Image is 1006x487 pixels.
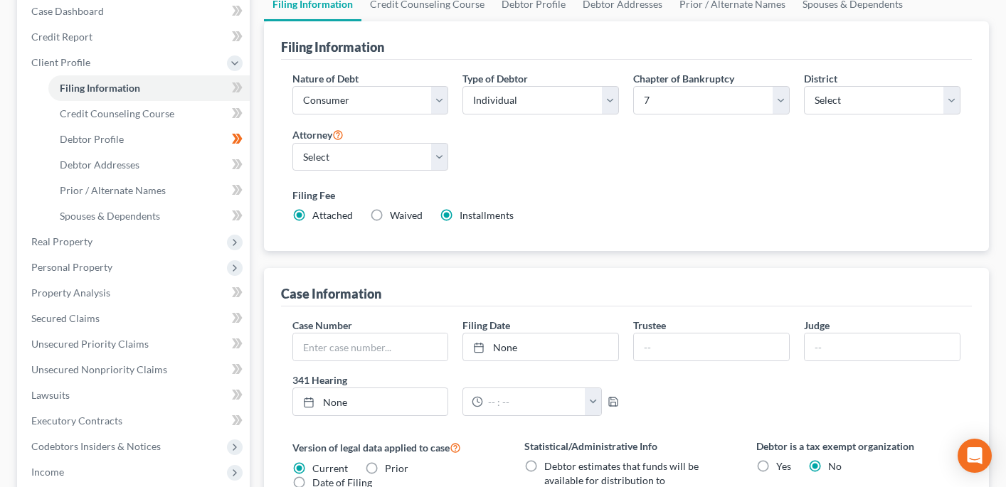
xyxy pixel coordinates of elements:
span: Secured Claims [31,312,100,324]
label: Case Number [292,318,352,333]
input: -- : -- [483,388,586,415]
input: -- [634,333,789,360]
span: Case Dashboard [31,5,104,17]
span: Property Analysis [31,287,110,299]
span: Debtor Profile [60,133,124,145]
a: Credit Counseling Course [48,101,250,127]
label: Chapter of Bankruptcy [633,71,734,86]
span: Lawsuits [31,389,70,401]
input: Enter case number... [293,333,448,360]
span: Current [312,462,348,474]
a: None [293,388,448,415]
span: Prior / Alternate Names [60,184,166,196]
label: Version of legal data applied to case [292,439,496,456]
a: Spouses & Dependents [48,203,250,229]
a: Prior / Alternate Names [48,178,250,203]
label: District [804,71,837,86]
a: Executory Contracts [20,408,250,434]
a: Debtor Addresses [48,152,250,178]
a: Filing Information [48,75,250,101]
span: Installments [460,209,514,221]
label: Filing Date [462,318,510,333]
span: Yes [776,460,791,472]
label: Nature of Debt [292,71,359,86]
span: Filing Information [60,82,140,94]
label: Trustee [633,318,666,333]
div: Case Information [281,285,381,302]
span: Client Profile [31,56,90,68]
label: 341 Hearing [285,373,627,387]
span: Codebtors Insiders & Notices [31,440,161,452]
div: Open Intercom Messenger [958,439,992,473]
span: Unsecured Nonpriority Claims [31,363,167,375]
span: Personal Property [31,261,112,273]
span: Prior [385,462,408,474]
label: Filing Fee [292,188,961,203]
span: Attached [312,209,353,221]
a: Debtor Profile [48,127,250,152]
a: Property Analysis [20,280,250,306]
a: Lawsuits [20,382,250,408]
span: Unsecured Priority Claims [31,338,149,350]
span: Real Property [31,235,92,247]
span: Credit Report [31,31,92,43]
label: Statistical/Administrative Info [524,439,728,454]
a: Unsecured Nonpriority Claims [20,357,250,382]
a: Credit Report [20,24,250,50]
span: Credit Counseling Course [60,107,174,119]
label: Attorney [292,126,344,143]
div: Filing Information [281,38,384,55]
span: Executory Contracts [31,414,122,427]
label: Type of Debtor [462,71,528,86]
input: -- [805,333,960,360]
span: Waived [390,209,423,221]
label: Judge [804,318,830,333]
span: No [828,460,842,472]
span: Income [31,466,64,478]
a: Secured Claims [20,306,250,331]
span: Spouses & Dependents [60,210,160,222]
label: Debtor is a tax exempt organization [756,439,960,454]
a: Unsecured Priority Claims [20,331,250,357]
span: Debtor Addresses [60,159,139,171]
a: None [463,333,618,360]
